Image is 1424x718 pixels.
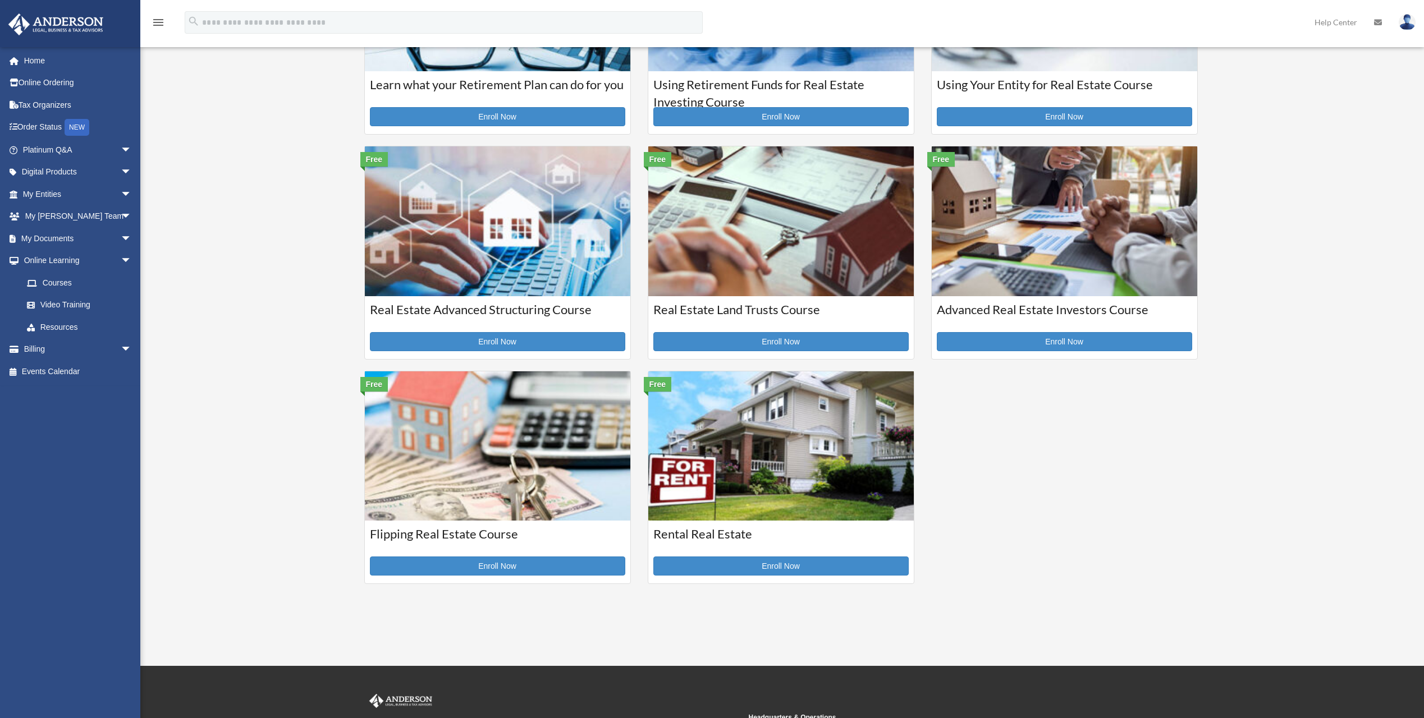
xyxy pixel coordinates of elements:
a: Home [8,49,149,72]
h3: Real Estate Advanced Structuring Course [370,301,625,329]
h3: Learn what your Retirement Plan can do for you [370,76,625,104]
a: Courses [16,271,143,294]
a: Billingarrow_drop_down [8,338,149,361]
a: My Documentsarrow_drop_down [8,227,149,250]
img: User Pic [1399,14,1416,30]
a: My Entitiesarrow_drop_down [8,183,149,205]
span: arrow_drop_down [121,250,143,273]
a: Enroll Now [937,107,1192,126]
span: arrow_drop_down [121,338,143,361]
a: Enroll Now [937,332,1192,351]
a: Digital Productsarrow_drop_down [8,161,149,183]
span: arrow_drop_down [121,227,143,250]
a: Tax Organizers [8,94,149,116]
div: Free [360,152,388,167]
a: My [PERSON_NAME] Teamarrow_drop_down [8,205,149,228]
a: Enroll Now [653,332,909,351]
a: Enroll Now [370,332,625,351]
span: arrow_drop_down [121,183,143,206]
div: Free [927,152,955,167]
a: Events Calendar [8,360,149,383]
h3: Flipping Real Estate Course [370,526,625,554]
img: Anderson Advisors Platinum Portal [5,13,107,35]
a: Platinum Q&Aarrow_drop_down [8,139,149,161]
div: Free [360,377,388,392]
h3: Rental Real Estate [653,526,909,554]
a: Online Ordering [8,72,149,94]
a: Resources [16,316,149,338]
div: Free [644,152,672,167]
span: arrow_drop_down [121,205,143,228]
div: Free [644,377,672,392]
i: search [187,15,200,27]
a: Enroll Now [653,107,909,126]
div: NEW [65,119,89,136]
a: Video Training [16,294,149,316]
a: Online Learningarrow_drop_down [8,250,149,272]
i: menu [152,16,165,29]
a: Enroll Now [370,107,625,126]
a: Enroll Now [653,556,909,576]
h3: Using Retirement Funds for Real Estate Investing Course [653,76,909,104]
span: arrow_drop_down [121,161,143,184]
a: Order StatusNEW [8,116,149,139]
a: Enroll Now [370,556,625,576]
span: arrow_drop_down [121,139,143,162]
a: menu [152,20,165,29]
h3: Advanced Real Estate Investors Course [937,301,1192,329]
h3: Real Estate Land Trusts Course [653,301,909,329]
h3: Using Your Entity for Real Estate Course [937,76,1192,104]
img: Anderson Advisors Platinum Portal [367,694,434,708]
